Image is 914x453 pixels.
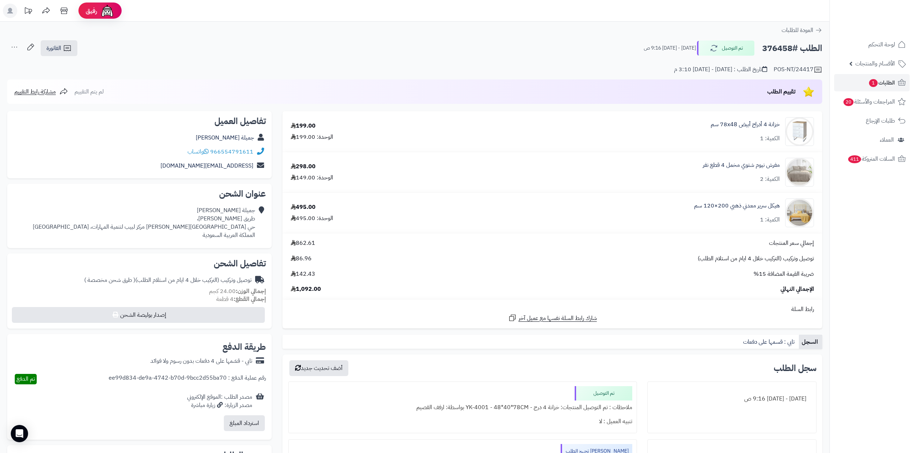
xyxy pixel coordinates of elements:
[17,375,35,383] span: تم الدفع
[754,270,814,278] span: ضريبة القيمة المضافة 15%
[291,255,312,263] span: 86.96
[289,360,348,376] button: أضف تحديث جديد
[293,415,632,429] div: تنبيه العميل : لا
[291,163,316,171] div: 298.00
[187,147,209,156] a: واتساب
[780,285,814,293] span: الإجمالي النهائي
[187,393,252,409] div: مصدر الطلب :الموقع الإلكتروني
[291,270,315,278] span: 142.43
[209,287,266,296] small: 24.00 كجم
[782,26,813,35] span: العودة للطلبات
[848,155,861,163] span: 411
[843,97,895,107] span: المراجعات والأسئلة
[760,216,780,224] div: الكمية: 1
[762,41,822,56] h2: الطلب #376458
[216,295,266,303] small: 4 قطعة
[12,307,265,323] button: إصدار بوليصة الشحن
[150,357,252,365] div: تابي - قسّمها على 4 دفعات بدون رسوم ولا فوائد
[196,133,254,142] a: جميلة [PERSON_NAME]
[769,239,814,247] span: إجمالي سعر المنتجات
[210,147,253,156] a: 966554791611
[291,285,321,293] span: 1,092.00
[674,65,767,74] div: تاريخ الطلب : [DATE] - [DATE] 3:10 م
[697,41,755,56] button: تم التوصيل
[285,305,819,314] div: رابط السلة
[13,189,266,198] h2: عنوان الشحن
[74,87,104,96] span: لم يتم التقييم
[767,87,796,96] span: تقييم الطلب
[86,6,97,15] span: رفيق
[187,401,252,409] div: مصدر الزيارة: زيارة مباشرة
[834,36,910,53] a: لوحة التحكم
[799,335,822,349] a: السجل
[46,44,61,52] span: الفاتورة
[222,343,266,351] h2: طريقة الدفع
[866,116,895,126] span: طلبات الإرجاع
[291,174,333,182] div: الوحدة: 149.00
[234,295,266,303] strong: إجمالي القطع:
[698,255,814,263] span: توصيل وتركيب (التركيب خلال 4 ايام من استلام الطلب)
[865,18,907,33] img: logo-2.png
[508,314,597,322] a: شارك رابط السلة نفسها مع عميل آخر
[786,198,814,227] img: 1754547946-010101020005-90x90.jpg
[834,131,910,148] a: العملاء
[786,117,814,146] img: 1722524960-110115010018-90x90.jpg
[84,276,252,284] div: توصيل وتركيب (التركيب خلال 4 ايام من استلام الطلب)
[100,4,114,18] img: ai-face.png
[291,239,315,247] span: 862.61
[786,158,814,187] img: 1734448606-110201020120-90x90.jpg
[575,386,632,401] div: تم التوصيل
[160,161,253,170] a: [EMAIL_ADDRESS][DOMAIN_NAME]
[291,133,333,141] div: الوحدة: 199.00
[834,112,910,129] a: طلبات الإرجاع
[694,202,780,210] a: هيكل سرير معدني ذهبي 200×120 سم
[774,65,822,74] div: POS-NT/24417
[109,374,266,384] div: رقم عملية الدفع : ee99d834-de9a-4742-b70d-9bcc2d55ba70
[703,161,780,169] a: مفرش نيوم شتوي مخمل 4 قطع نفر
[843,98,854,106] span: 20
[293,401,632,415] div: ملاحظات : تم التوصيل المنتجات: خزانة 4 درج - YK-4001 - 48*40*78CM بواسطة: ارفف القصيم
[519,314,597,322] span: شارك رابط السلة نفسها مع عميل آخر
[41,40,77,56] a: الفاتورة
[869,79,878,87] span: 1
[834,93,910,110] a: المراجعات والأسئلة20
[224,415,265,431] button: استرداد المبلغ
[291,214,333,223] div: الوحدة: 495.00
[740,335,799,349] a: تابي : قسمها على دفعات
[33,206,255,239] div: جميلة [PERSON_NAME] طريق [PERSON_NAME]، حي [GEOGRAPHIC_DATA][PERSON_NAME] مركز لبيب لتنمية المهار...
[834,74,910,91] a: الطلبات1
[847,154,895,164] span: السلات المتروكة
[236,287,266,296] strong: إجمالي الوزن:
[291,203,316,211] div: 495.00
[652,392,812,406] div: [DATE] - [DATE] 9:16 ص
[774,364,816,372] h3: سجل الطلب
[11,425,28,442] div: Open Intercom Messenger
[834,150,910,168] a: السلات المتروكة411
[711,120,780,129] a: خزانة 4 أدراج أبيض 78x48 سم
[14,87,56,96] span: مشاركة رابط التقييم
[14,87,68,96] a: مشاركة رابط التقييم
[84,276,135,284] span: ( طرق شحن مخصصة )
[868,40,895,50] span: لوحة التحكم
[291,122,316,130] div: 199.00
[644,45,696,52] small: [DATE] - [DATE] 9:16 ص
[855,59,895,69] span: الأقسام والمنتجات
[19,4,37,20] a: تحديثات المنصة
[13,259,266,268] h2: تفاصيل الشحن
[868,78,895,88] span: الطلبات
[880,135,894,145] span: العملاء
[13,117,266,125] h2: تفاصيل العميل
[760,175,780,183] div: الكمية: 2
[782,26,822,35] a: العودة للطلبات
[760,134,780,143] div: الكمية: 1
